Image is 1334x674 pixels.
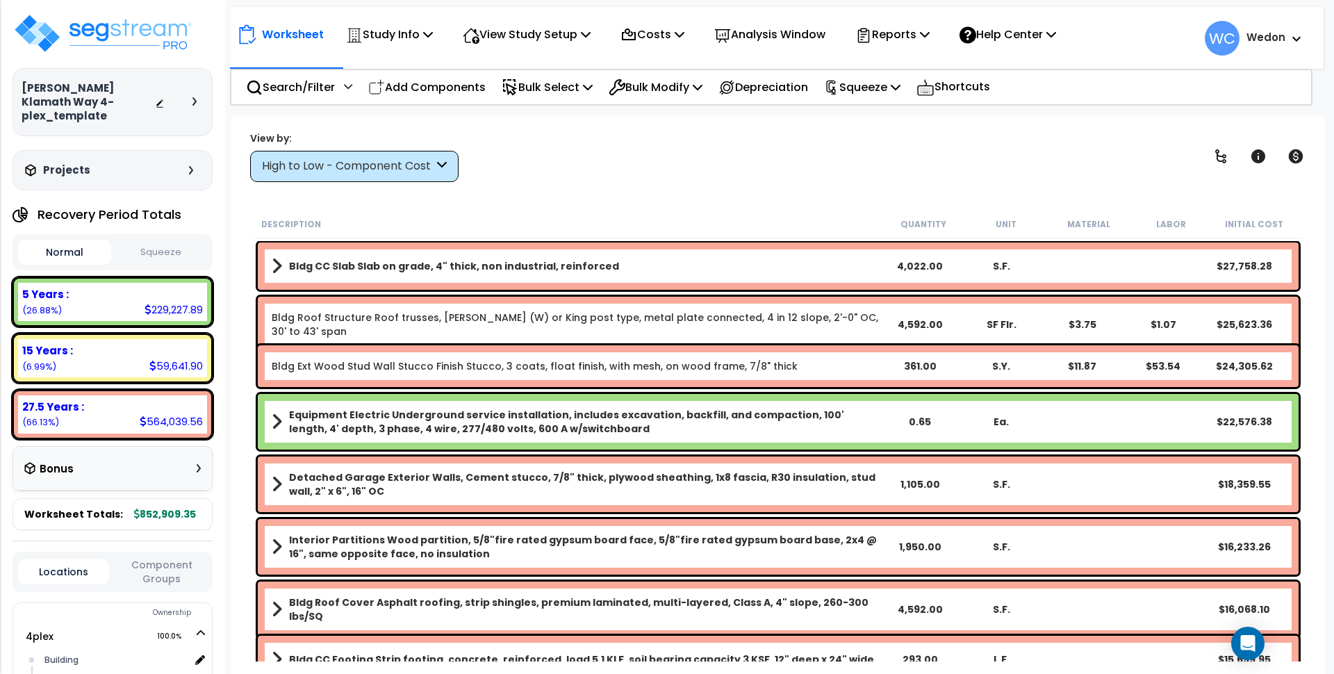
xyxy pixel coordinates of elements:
small: 6.992759547072617% [22,361,56,372]
div: S.F. [961,540,1042,554]
a: Assembly Title [272,256,880,276]
a: Assembly Title [272,470,880,498]
img: logo_pro_r.png [13,13,193,54]
small: Labor [1156,219,1186,230]
div: $16,068.10 [1204,602,1285,616]
div: $18,359.55 [1204,477,1285,491]
div: $1.07 [1123,318,1204,331]
b: 15 Years : [22,343,73,358]
b: Interior Partitions Wood partition, 5/8"fire rated gypsum board face, 5/8"fire rated gypsum board... [289,533,880,561]
div: SF Flr. [961,318,1042,331]
a: Assembly Title [272,533,880,561]
div: $27,758.28 [1204,259,1285,273]
div: 293.00 [880,652,961,666]
div: S.F. [961,477,1042,491]
small: 26.87599684538574% [22,304,62,316]
p: Add Components [368,78,486,97]
a: Assembly Title [272,650,880,669]
small: Unit [996,219,1016,230]
div: 4,022.00 [880,259,961,273]
div: 564,039.56 [140,414,203,429]
p: Depreciation [718,78,808,97]
b: Wedon [1246,30,1285,44]
span: WC [1205,21,1240,56]
div: $11.87 [1041,359,1123,373]
small: Initial Cost [1225,219,1283,230]
a: Individual Item [272,359,798,373]
div: 1,105.00 [880,477,961,491]
h3: Projects [43,163,90,177]
div: Building [41,652,190,668]
p: Reports [855,25,930,44]
div: 0.65 [880,415,961,429]
small: 66.13124360754165% [22,416,59,428]
b: Bldg CC Slab Slab on grade, 4" thick, non industrial, reinforced [289,259,619,273]
div: High to Low - Component Cost [262,158,434,174]
div: $16,233.26 [1204,540,1285,554]
p: View Study Setup [463,25,591,44]
h3: Bonus [40,463,74,475]
small: Material [1067,219,1110,230]
button: Squeeze [115,240,208,265]
p: Worksheet [262,25,324,44]
button: Normal [18,240,111,265]
p: Study Info [346,25,433,44]
p: Bulk Modify [609,78,702,97]
div: 229,227.89 [145,302,203,317]
div: L.F. [961,652,1042,666]
p: Costs [620,25,684,44]
div: Depreciation [711,71,816,104]
div: Ownership [41,605,212,621]
b: 27.5 Years : [22,400,84,414]
h3: [PERSON_NAME] Klamath Way 4-plex_template [22,81,155,123]
span: Worksheet Totals: [24,507,123,521]
p: Bulk Select [502,78,593,97]
div: S.F. [961,259,1042,273]
div: $25,623.36 [1204,318,1285,331]
p: Search/Filter [246,78,335,97]
div: Ea. [961,415,1042,429]
b: Bldg Roof Cover Asphalt roofing, strip shingles, premium laminated, multi-layered, Class A, 4" sl... [289,595,880,623]
div: Shortcuts [909,70,998,104]
a: Individual Item [272,311,880,338]
div: 1,950.00 [880,540,961,554]
b: 852,909.35 [134,507,196,521]
div: Open Intercom Messenger [1231,627,1265,660]
p: Analysis Window [714,25,825,44]
div: $3.75 [1041,318,1123,331]
button: Component Groups [116,557,207,586]
p: Help Center [960,25,1056,44]
b: Bldg CC Footing Strip footing, concrete, reinforced, load 5.1 KLF, soil bearing capacity 3 KSF, 1... [289,652,874,666]
b: Detached Garage Exterior Walls, Cement stucco, 7/8" thick, plywood sheathing, 1x8 fascia, R30 ins... [289,470,880,498]
a: Assembly Title [272,408,880,436]
p: Squeeze [824,78,900,97]
div: $53.54 [1123,359,1204,373]
a: Assembly Title [272,595,880,623]
button: Locations [18,559,109,584]
div: 4,592.00 [880,602,961,616]
div: $22,576.38 [1204,415,1285,429]
div: S.F. [961,602,1042,616]
b: 5 Years : [22,287,69,302]
div: 4,592.00 [880,318,961,331]
div: $15,699.95 [1204,652,1285,666]
div: 59,641.90 [149,359,203,373]
a: 4plex 100.0% [26,630,53,643]
b: Equipment Electric Underground service installation, includes excavation, backfill, and compactio... [289,408,880,436]
div: 361.00 [880,359,961,373]
h4: Recovery Period Totals [38,208,181,222]
div: S.Y. [961,359,1042,373]
div: View by: [250,131,459,145]
p: Shortcuts [916,77,990,97]
span: 100.0% [157,628,194,645]
small: Description [261,219,321,230]
div: $24,305.62 [1204,359,1285,373]
div: Add Components [361,71,493,104]
small: Quantity [900,219,946,230]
